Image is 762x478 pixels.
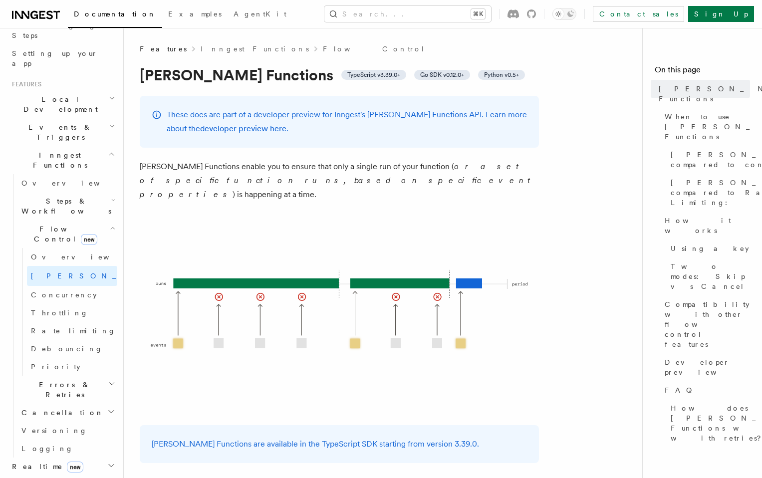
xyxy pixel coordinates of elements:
span: new [67,462,83,473]
button: Steps & Workflows [17,192,117,220]
span: Versioning [21,427,87,435]
span: How it works [665,216,750,236]
span: Rate limiting [31,327,116,335]
button: Flow Controlnew [17,220,117,248]
a: Flow Control [323,44,425,54]
a: Setting up your app [8,44,117,72]
a: When to use [PERSON_NAME] Functions [661,108,750,146]
h1: [PERSON_NAME] Functions [140,66,539,84]
a: Priority [27,358,117,376]
a: Two modes: Skip vs Cancel [667,257,750,295]
span: Logging [21,445,73,453]
span: Priority [31,363,80,371]
a: FAQ [661,381,750,399]
button: Errors & Retries [17,376,117,404]
a: Concurrency [27,286,117,304]
span: TypeScript v3.39.0+ [347,71,400,79]
p: [PERSON_NAME] Functions enable you to ensure that only a single run of your function ( ) is happe... [140,160,539,202]
span: Realtime [8,462,83,472]
a: Debouncing [27,340,117,358]
p: These docs are part of a developer preview for Inngest's [PERSON_NAME] Functions API. Learn more ... [167,108,527,136]
a: How does [PERSON_NAME] Functions work with retries? [667,399,750,447]
p: [PERSON_NAME] Functions are available in the TypeScript SDK starting from version 3.39.0. [152,437,527,451]
span: Overview [21,179,124,187]
a: Rate limiting [27,322,117,340]
button: Events & Triggers [8,118,117,146]
a: Leveraging Steps [8,16,117,44]
button: Search...⌘K [324,6,491,22]
span: Errors & Retries [17,380,108,400]
a: Using a key [667,239,750,257]
span: Overview [31,253,134,261]
span: Features [8,80,41,88]
span: Flow Control [17,224,110,244]
button: Realtimenew [8,458,117,476]
span: Documentation [74,10,156,18]
span: new [81,234,97,245]
button: Cancellation [17,404,117,422]
a: Throttling [27,304,117,322]
a: Examples [162,3,228,27]
a: Compatibility with other flow control features [661,295,750,353]
span: [PERSON_NAME] [31,272,177,280]
a: How it works [661,212,750,239]
a: AgentKit [228,3,292,27]
span: Examples [168,10,222,18]
a: [PERSON_NAME] compared to concurrency: [667,146,750,174]
kbd: ⌘K [471,9,485,19]
span: Features [140,44,187,54]
span: Throttling [31,309,88,317]
h4: On this page [655,64,750,80]
span: Debouncing [31,345,103,353]
a: Overview [27,248,117,266]
div: Flow Controlnew [17,248,117,376]
button: Inngest Functions [8,146,117,174]
span: Setting up your app [12,49,98,67]
span: Concurrency [31,291,97,299]
span: Using a key [671,243,749,253]
span: Local Development [8,94,109,114]
span: Two modes: Skip vs Cancel [671,261,750,291]
span: Cancellation [17,408,104,418]
a: Documentation [68,3,162,28]
a: developer preview here [200,124,286,133]
a: Inngest Functions [201,44,309,54]
span: Events & Triggers [8,122,109,142]
a: Developer preview [661,353,750,381]
a: [PERSON_NAME] compared to Rate Limiting: [667,174,750,212]
span: Steps & Workflows [17,196,111,216]
a: Logging [17,440,117,458]
a: Contact sales [593,6,684,22]
span: Go SDK v0.12.0+ [420,71,464,79]
span: Inngest Functions [8,150,108,170]
a: Versioning [17,422,117,440]
span: Python v0.5+ [484,71,519,79]
div: Inngest Functions [8,174,117,458]
span: Compatibility with other flow control features [665,299,750,349]
a: [PERSON_NAME] Functions [655,80,750,108]
img: Singleton Functions only process one run at a time. [140,214,539,413]
span: AgentKit [234,10,286,18]
span: Developer preview [665,357,750,377]
a: Overview [17,174,117,192]
button: Toggle dark mode [552,8,576,20]
em: or a set of specific function runs, based on specific event properties [140,162,535,199]
a: [PERSON_NAME] [27,266,117,286]
button: Local Development [8,90,117,118]
a: Sign Up [688,6,754,22]
span: FAQ [665,385,697,395]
